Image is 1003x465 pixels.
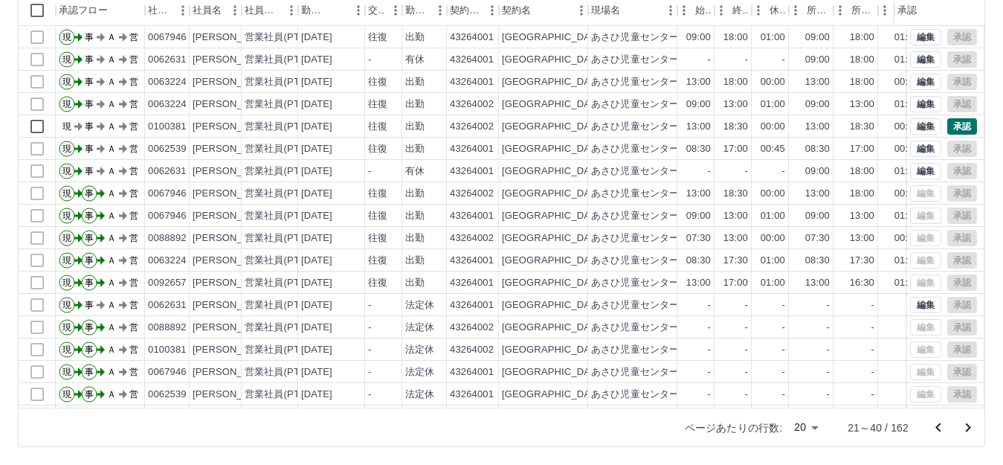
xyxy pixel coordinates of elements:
[129,188,138,199] text: 営
[686,142,711,156] div: 08:30
[450,298,494,312] div: 43264001
[686,254,711,268] div: 08:30
[129,166,138,176] text: 営
[805,209,830,223] div: 09:00
[910,141,941,157] button: 編集
[850,75,874,89] div: 18:00
[368,276,387,290] div: 往復
[245,97,323,112] div: 営業社員(PT契約)
[148,254,187,268] div: 0063224
[245,231,323,246] div: 営業社員(PT契約)
[686,120,711,134] div: 13:00
[107,211,116,221] text: Ａ
[450,254,494,268] div: 43264001
[129,32,138,42] text: 営
[368,298,371,312] div: -
[591,75,679,89] div: あさひ児童センター
[591,53,679,67] div: あさひ児童センター
[686,97,711,112] div: 09:00
[910,118,941,135] button: 編集
[193,164,274,179] div: [PERSON_NAME]
[894,276,919,290] div: 01:00
[805,276,830,290] div: 13:00
[502,209,604,223] div: [GEOGRAPHIC_DATA]
[591,254,679,268] div: あさひ児童センター
[745,53,748,67] div: -
[405,209,425,223] div: 出勤
[708,53,711,67] div: -
[368,31,387,45] div: 往復
[85,255,94,266] text: 事
[450,276,494,290] div: 43264001
[871,298,874,312] div: -
[450,142,494,156] div: 43264001
[686,209,711,223] div: 09:00
[591,164,679,179] div: あさひ児童センター
[245,75,323,89] div: 営業社員(PT契約)
[62,121,71,132] text: 現
[502,254,604,268] div: [GEOGRAPHIC_DATA]
[193,142,274,156] div: [PERSON_NAME]
[193,209,274,223] div: [PERSON_NAME]
[368,231,387,246] div: 往復
[129,300,138,310] text: 営
[368,142,387,156] div: 往復
[129,77,138,87] text: 営
[107,77,116,87] text: Ａ
[368,209,387,223] div: 往復
[591,298,679,312] div: あさひ児童センター
[894,254,919,268] div: 01:00
[910,163,941,179] button: 編集
[301,298,332,312] div: [DATE]
[894,97,919,112] div: 01:00
[502,276,604,290] div: [GEOGRAPHIC_DATA]
[782,53,785,67] div: -
[686,31,711,45] div: 09:00
[368,254,387,268] div: 往復
[723,142,748,156] div: 17:00
[85,77,94,87] text: 事
[894,120,919,134] div: 00:00
[761,209,785,223] div: 01:00
[62,77,71,87] text: 現
[894,53,919,67] div: 01:00
[591,120,747,134] div: あさひ児童センター内 児童クラブ
[368,75,387,89] div: 往復
[686,75,711,89] div: 13:00
[245,53,323,67] div: 営業社員(PT契約)
[502,164,604,179] div: [GEOGRAPHIC_DATA]
[193,97,274,112] div: [PERSON_NAME]
[591,187,747,201] div: あさひ児童センター内 児童クラブ
[85,300,94,310] text: 事
[193,53,274,67] div: [PERSON_NAME]
[450,120,494,134] div: 43264002
[405,53,425,67] div: 有休
[450,97,494,112] div: 43264002
[850,209,874,223] div: 13:00
[450,231,494,246] div: 43264002
[301,97,332,112] div: [DATE]
[894,142,919,156] div: 00:45
[805,254,830,268] div: 08:30
[761,97,785,112] div: 01:00
[148,75,187,89] div: 0063224
[502,187,604,201] div: [GEOGRAPHIC_DATA]
[723,231,748,246] div: 13:00
[502,97,604,112] div: [GEOGRAPHIC_DATA]
[129,233,138,243] text: 営
[405,97,425,112] div: 出勤
[129,121,138,132] text: 営
[107,188,116,199] text: Ａ
[723,97,748,112] div: 13:00
[85,121,94,132] text: 事
[894,164,919,179] div: 01:00
[193,298,274,312] div: [PERSON_NAME]
[301,209,332,223] div: [DATE]
[502,142,604,156] div: [GEOGRAPHIC_DATA]
[502,298,604,312] div: [GEOGRAPHIC_DATA]
[85,99,94,109] text: 事
[591,276,679,290] div: あさひ児童センター
[62,255,71,266] text: 現
[405,75,425,89] div: 出勤
[148,276,187,290] div: 0092657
